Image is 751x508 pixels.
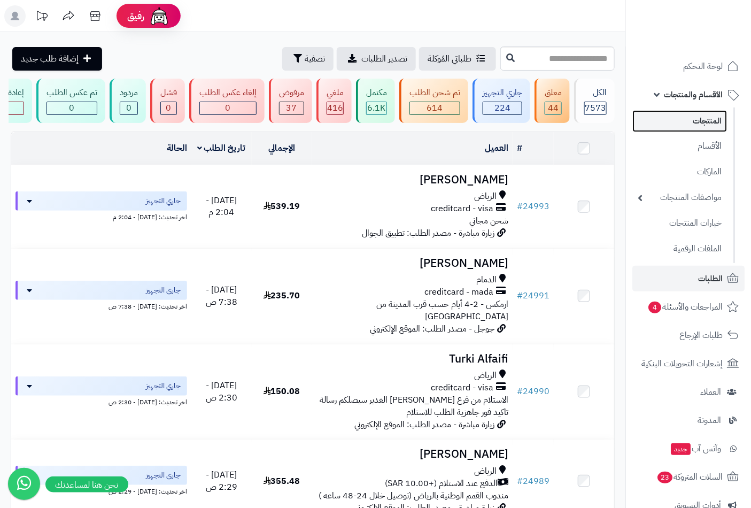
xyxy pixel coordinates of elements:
h3: [PERSON_NAME] [316,257,509,270]
span: العملاء [700,384,721,399]
span: creditcard - visa [431,382,493,394]
span: 416 [327,102,343,114]
a: # [517,142,522,155]
div: 0 [200,102,256,114]
a: السلات المتروكة23 [632,464,745,490]
span: [DATE] - 7:38 ص [206,283,237,309]
span: لوحة التحكم [683,59,723,74]
div: تم شحن الطلب [409,87,460,99]
span: الرياض [474,370,497,382]
span: طلباتي المُوكلة [428,52,471,65]
div: اخر تحديث: [DATE] - 7:38 ص [16,300,187,311]
span: [DATE] - 2:04 م [206,194,237,219]
a: وآتس آبجديد [632,436,745,461]
a: الكل7573 [572,79,617,123]
div: اخر تحديث: [DATE] - 2:30 ص [16,396,187,407]
span: 44 [548,102,559,114]
a: #24989 [517,475,549,488]
span: الاستلام من فرع [PERSON_NAME] الغدير سيصلكم رسالة تاكيد فور جاهزية الطلب للاستلام [320,394,508,419]
a: معلق 44 [532,79,572,123]
div: مرفوض [279,87,304,99]
div: معلق [545,87,562,99]
span: الطلبات [698,271,723,286]
span: 4 [648,302,661,313]
span: 0 [226,102,231,114]
span: 6.1K [368,102,386,114]
span: الأقسام والمنتجات [664,87,723,102]
div: 37 [280,102,304,114]
span: المراجعات والأسئلة [647,299,723,314]
a: العملاء [632,379,745,405]
a: #24991 [517,289,549,302]
a: طلبات الإرجاع [632,322,745,348]
a: إلغاء عكس الطلب 0 [187,79,267,123]
a: فشل 0 [148,79,187,123]
a: #24990 [517,385,549,398]
span: 355.48 [264,475,300,488]
div: ملغي [327,87,344,99]
span: تصدير الطلبات [361,52,407,65]
span: الدمام [476,274,497,286]
a: جاري التجهيز 224 [470,79,532,123]
span: creditcard - mada [424,286,493,298]
a: الأقسام [632,135,727,158]
h3: [PERSON_NAME] [316,448,509,460]
a: مرفوض 37 [267,79,314,123]
span: جاري التجهيز [146,285,181,296]
div: 6079 [367,102,386,114]
span: 539.19 [264,200,300,213]
a: الماركات [632,160,727,183]
span: شحن مجاني [469,214,508,227]
span: زيارة مباشرة - مصدر الطلب: تطبيق الجوال [362,227,494,240]
span: 0 [166,102,172,114]
span: # [517,385,523,398]
span: 23 [657,472,672,483]
span: المدونة [698,413,721,428]
a: المدونة [632,407,745,433]
span: creditcard - visa [431,203,493,215]
a: تحديثات المنصة [28,5,55,29]
span: 150.08 [264,385,300,398]
span: 224 [494,102,510,114]
a: مردود 0 [107,79,148,123]
a: تصدير الطلبات [337,47,416,71]
img: ai-face.png [149,5,170,27]
span: [DATE] - 2:29 ص [206,468,237,494]
a: تم عكس الطلب 0 [34,79,107,123]
a: إشعارات التحويلات البنكية [632,351,745,376]
span: # [517,289,523,302]
a: إضافة طلب جديد [12,47,102,71]
span: # [517,200,523,213]
a: مكتمل 6.1K [354,79,397,123]
span: السلات المتروكة [656,469,723,484]
span: الدفع عند الاستلام (+10.00 SAR) [385,478,498,490]
span: 235.70 [264,289,300,302]
a: المنتجات [632,110,727,132]
span: 7573 [585,102,606,114]
span: إضافة طلب جديد [21,52,79,65]
span: ارمكس - 2-4 أيام حسب قرب المدينة من [GEOGRAPHIC_DATA] [376,298,508,323]
span: 37 [287,102,297,114]
span: جاري التجهيز [146,470,181,481]
a: #24993 [517,200,549,213]
div: 0 [120,102,137,114]
div: الكل [584,87,607,99]
span: جوجل - مصدر الطلب: الموقع الإلكتروني [370,322,494,335]
div: اخر تحديث: [DATE] - 2:04 م [16,211,187,222]
span: مندوب القمم الوطنية بالرياض (توصيل خلال 24-48 ساعه ) [319,489,508,502]
div: مكتمل [366,87,387,99]
div: 44 [545,102,561,114]
span: # [517,475,523,488]
a: تم شحن الطلب 614 [397,79,470,123]
a: لوحة التحكم [632,53,745,79]
h3: Turki Alfaifi [316,353,509,365]
div: 614 [410,102,460,114]
span: 0 [126,102,131,114]
img: logo-2.png [678,30,741,52]
h3: [PERSON_NAME] [316,174,509,186]
span: إشعارات التحويلات البنكية [641,356,723,371]
a: الملفات الرقمية [632,237,727,260]
span: جديد [671,443,691,455]
div: 0 [47,102,97,114]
